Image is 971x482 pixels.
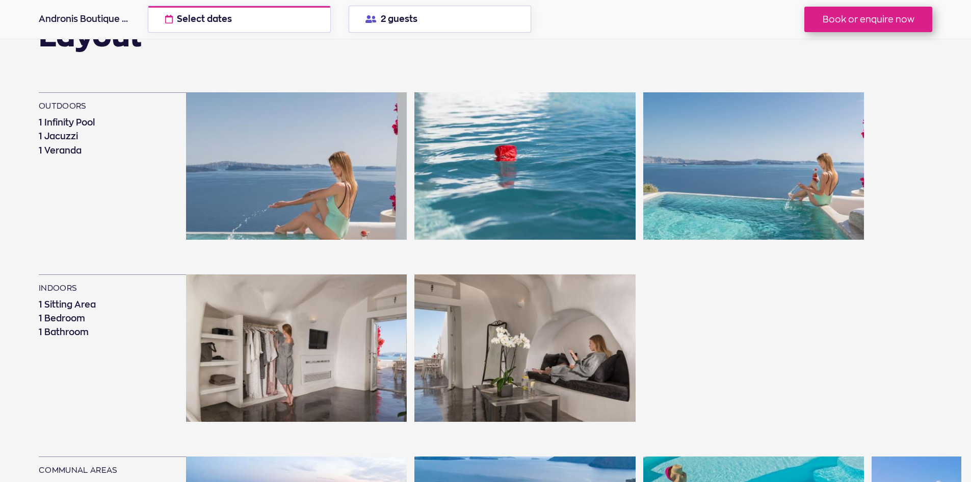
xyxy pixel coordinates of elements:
button: Book or enquire now [804,7,932,32]
span: Select dates [177,15,232,23]
li: 1 Bedroom [39,312,169,325]
li: 1 Bathroom [39,325,169,339]
h2: Layout [39,21,142,50]
h3: communal areas [39,466,169,478]
button: Select dates [148,6,330,33]
h3: indoors [39,284,169,296]
li: 1 Sitting Area [39,298,169,312]
div: Andronis Boutique Hotel Water Retreat Suite [39,12,130,26]
li: 1 Jacuzzi [39,130,169,143]
h3: outdoors [39,102,169,114]
li: 1 Infinity Pool [39,116,169,130]
button: 2 guests [349,6,531,33]
li: 1 Veranda [39,144,169,158]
